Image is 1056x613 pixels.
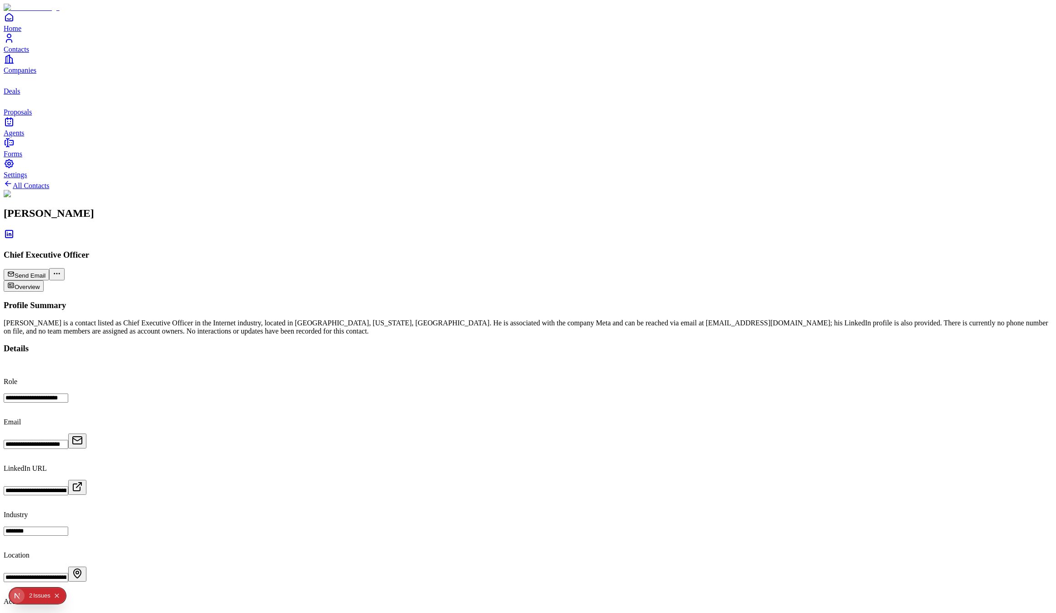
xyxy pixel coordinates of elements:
span: Contacts [4,45,29,53]
p: Account Owner [4,598,1052,606]
span: Send Email [15,272,45,279]
h3: Details [4,344,1052,354]
a: proposals [4,95,1052,116]
a: Settings [4,158,1052,179]
h2: [PERSON_NAME] [4,207,1052,219]
p: Email [4,418,1052,426]
button: Open [68,480,86,495]
button: Send Email [4,269,49,280]
div: [PERSON_NAME] is a contact listed as Chief Executive Officer in the Internet industry, located in... [4,319,1052,335]
span: Settings [4,171,27,179]
a: Companies [4,54,1052,74]
span: Companies [4,66,36,74]
a: Home [4,12,1052,32]
button: Open [68,434,86,449]
button: Overview [4,280,44,292]
a: Contacts [4,33,1052,53]
span: Agents [4,129,24,137]
span: Home [4,25,21,32]
img: Item Brain Logo [4,4,60,12]
h3: Chief Executive Officer [4,250,1052,260]
a: Forms [4,137,1052,158]
p: Industry [4,511,1052,519]
p: Role [4,378,1052,386]
span: Forms [4,150,22,158]
span: Deals [4,87,20,95]
a: deals [4,75,1052,95]
span: Proposals [4,108,32,116]
p: Location [4,551,1052,559]
button: Open [68,567,86,582]
p: LinkedIn URL [4,464,1052,473]
a: All Contacts [4,182,49,189]
button: More actions [49,268,65,280]
a: Agents [4,116,1052,137]
img: Mark Zuckerberg [4,190,62,198]
h3: Profile Summary [4,300,1052,310]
